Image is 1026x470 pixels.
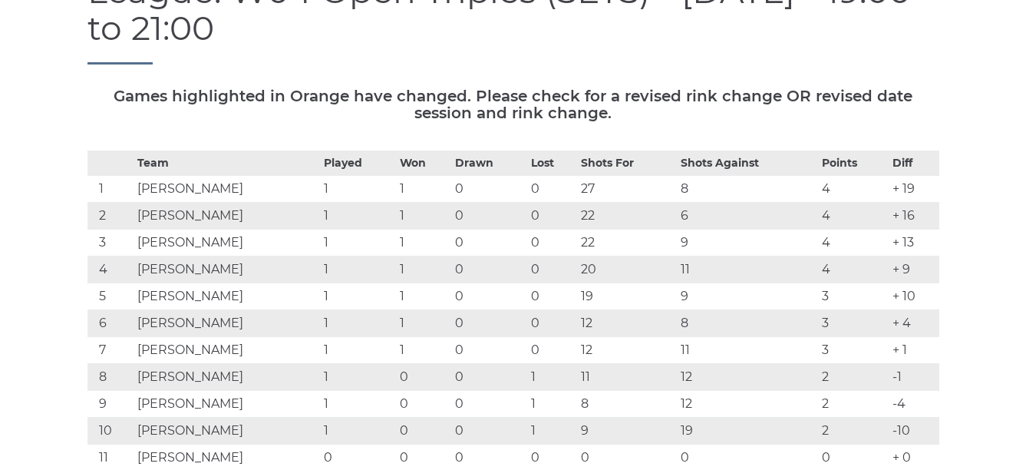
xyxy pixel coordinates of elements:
[320,256,396,283] td: 1
[677,336,818,363] td: 11
[889,283,939,309] td: + 10
[320,363,396,390] td: 1
[451,256,527,283] td: 0
[396,390,451,417] td: 0
[320,202,396,229] td: 1
[451,229,527,256] td: 0
[451,390,527,417] td: 0
[677,417,818,444] td: 19
[889,336,939,363] td: + 1
[320,283,396,309] td: 1
[396,363,451,390] td: 0
[889,417,939,444] td: -10
[396,151,451,175] th: Won
[134,175,320,202] td: [PERSON_NAME]
[451,151,527,175] th: Drawn
[677,363,818,390] td: 12
[889,256,939,283] td: + 9
[87,229,134,256] td: 3
[818,390,889,417] td: 2
[396,417,451,444] td: 0
[577,229,677,256] td: 22
[451,175,527,202] td: 0
[889,390,939,417] td: -4
[320,309,396,336] td: 1
[87,336,134,363] td: 7
[677,256,818,283] td: 11
[577,417,677,444] td: 9
[87,202,134,229] td: 2
[577,390,677,417] td: 8
[87,417,134,444] td: 10
[320,229,396,256] td: 1
[527,390,578,417] td: 1
[320,417,396,444] td: 1
[889,151,939,175] th: Diff
[396,336,451,363] td: 1
[320,336,396,363] td: 1
[527,283,578,309] td: 0
[134,336,320,363] td: [PERSON_NAME]
[396,175,451,202] td: 1
[577,283,677,309] td: 19
[677,229,818,256] td: 9
[889,309,939,336] td: + 4
[889,202,939,229] td: + 16
[396,202,451,229] td: 1
[527,309,578,336] td: 0
[577,202,677,229] td: 22
[818,256,889,283] td: 4
[87,88,939,121] h5: Games highlighted in Orange have changed. Please check for a revised rink change OR revised date ...
[396,256,451,283] td: 1
[87,256,134,283] td: 4
[134,151,320,175] th: Team
[527,417,578,444] td: 1
[396,309,451,336] td: 1
[818,417,889,444] td: 2
[527,256,578,283] td: 0
[87,309,134,336] td: 6
[451,336,527,363] td: 0
[818,309,889,336] td: 3
[134,256,320,283] td: [PERSON_NAME]
[527,151,578,175] th: Lost
[818,336,889,363] td: 3
[527,202,578,229] td: 0
[320,151,396,175] th: Played
[134,229,320,256] td: [PERSON_NAME]
[577,309,677,336] td: 12
[320,175,396,202] td: 1
[677,390,818,417] td: 12
[889,229,939,256] td: + 13
[818,151,889,175] th: Points
[889,363,939,390] td: -1
[577,363,677,390] td: 11
[87,363,134,390] td: 8
[889,175,939,202] td: + 19
[451,309,527,336] td: 0
[134,309,320,336] td: [PERSON_NAME]
[134,363,320,390] td: [PERSON_NAME]
[577,151,677,175] th: Shots For
[677,283,818,309] td: 9
[396,283,451,309] td: 1
[451,363,527,390] td: 0
[134,390,320,417] td: [PERSON_NAME]
[87,283,134,309] td: 5
[451,417,527,444] td: 0
[577,175,677,202] td: 27
[577,336,677,363] td: 12
[818,175,889,202] td: 4
[818,229,889,256] td: 4
[818,363,889,390] td: 2
[451,202,527,229] td: 0
[818,202,889,229] td: 4
[818,283,889,309] td: 3
[451,283,527,309] td: 0
[396,229,451,256] td: 1
[677,309,818,336] td: 8
[320,390,396,417] td: 1
[527,229,578,256] td: 0
[87,175,134,202] td: 1
[134,202,320,229] td: [PERSON_NAME]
